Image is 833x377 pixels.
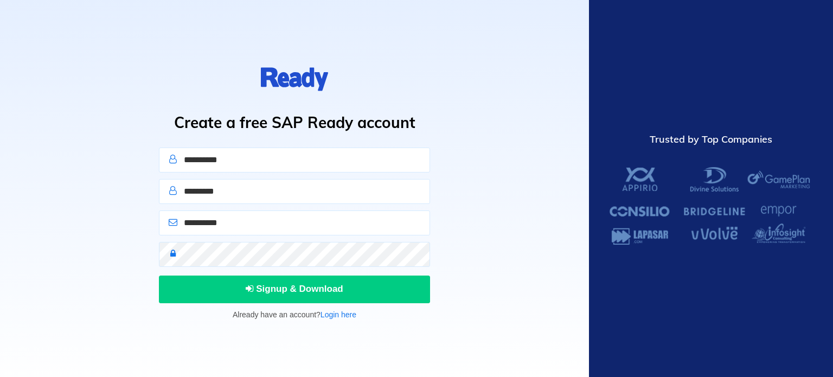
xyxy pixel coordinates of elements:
a: Login here [321,310,356,319]
img: SAP Ready Customers [608,165,814,245]
div: Trusted by Top Companies [608,132,814,146]
img: logo [261,65,328,94]
h1: Create a free SAP Ready account [155,111,434,134]
button: Signup & Download [159,276,430,303]
p: Already have an account? [159,309,430,321]
span: Signup & Download [246,284,343,294]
